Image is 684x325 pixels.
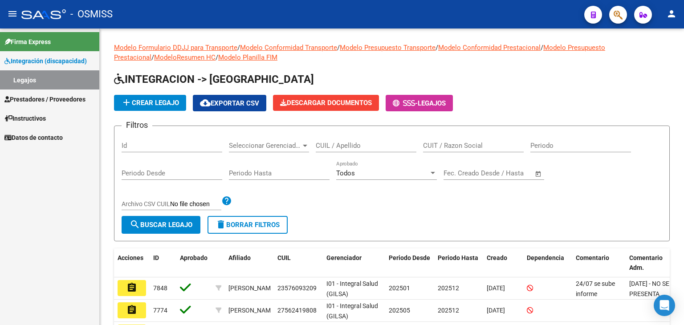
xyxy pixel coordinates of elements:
a: Modelo Planilla FIM [218,53,277,61]
input: Start date [444,169,472,177]
button: Descargar Documentos [273,95,379,111]
mat-icon: person [666,8,677,19]
mat-icon: delete [216,219,226,230]
span: Integración (discapacidad) [4,56,87,66]
span: Creado [487,254,507,261]
mat-icon: search [130,219,140,230]
span: CUIL [277,254,291,261]
span: Datos de contacto [4,133,63,142]
button: -Legajos [386,95,453,111]
datatable-header-cell: Periodo Hasta [434,248,483,278]
span: Periodo Desde [389,254,430,261]
span: Archivo CSV CUIL [122,200,170,207]
span: Comentario [576,254,609,261]
span: 202505 [389,307,410,314]
datatable-header-cell: Creado [483,248,523,278]
mat-icon: assignment [126,282,137,293]
span: Buscar Legajo [130,221,192,229]
mat-icon: add [121,97,132,108]
span: Firma Express [4,37,51,47]
span: 23576093209 [277,284,317,292]
button: Exportar CSV [193,95,266,111]
span: - [393,99,418,107]
span: I01 - Integral Salud (GILSA) [326,280,378,297]
span: Seleccionar Gerenciador [229,142,301,150]
span: Aprobado [180,254,208,261]
datatable-header-cell: Acciones [114,248,150,278]
span: Todos [336,169,355,177]
a: Modelo Formulario DDJJ para Transporte [114,44,237,52]
span: - OSMISS [70,4,113,24]
span: 27562419808 [277,307,317,314]
span: Periodo Hasta [438,254,478,261]
div: [PERSON_NAME] [228,305,276,316]
span: Borrar Filtros [216,221,280,229]
span: 202512 [438,284,459,292]
span: I01 - Integral Salud (GILSA) [326,302,378,320]
span: ID [153,254,159,261]
span: Legajos [418,99,446,107]
input: Archivo CSV CUIL [170,200,221,208]
mat-icon: menu [7,8,18,19]
mat-icon: cloud_download [200,97,211,108]
span: Acciones [118,254,143,261]
div: Open Intercom Messenger [654,295,675,316]
span: Dependencia [527,254,564,261]
span: INTEGRACION -> [GEOGRAPHIC_DATA] [114,73,314,85]
button: Borrar Filtros [208,216,288,234]
datatable-header-cell: Dependencia [523,248,572,278]
datatable-header-cell: CUIL [274,248,323,278]
button: Buscar Legajo [122,216,200,234]
datatable-header-cell: Periodo Desde [385,248,434,278]
a: Modelo Conformidad Transporte [240,44,337,52]
datatable-header-cell: Comentario Adm. [626,248,679,278]
span: [DATE] [487,284,505,292]
span: Crear Legajo [121,99,179,107]
a: Modelo Presupuesto Transporte [340,44,436,52]
datatable-header-cell: ID [150,248,176,278]
span: 202501 [389,284,410,292]
datatable-header-cell: Afiliado [225,248,274,278]
h3: Filtros [122,119,152,131]
mat-icon: assignment [126,305,137,315]
a: ModeloResumen HC [154,53,216,61]
span: Gerenciador [326,254,362,261]
datatable-header-cell: Gerenciador [323,248,385,278]
span: 7774 [153,307,167,314]
span: Afiliado [228,254,251,261]
span: 24/07 se sube informe [576,280,615,297]
span: Comentario Adm. [629,254,663,272]
datatable-header-cell: Comentario [572,248,626,278]
span: 202512 [438,307,459,314]
span: [DATE] [487,307,505,314]
span: Instructivos [4,114,46,123]
span: 7848 [153,284,167,292]
span: Prestadores / Proveedores [4,94,85,104]
span: Exportar CSV [200,99,259,107]
a: Modelo Conformidad Prestacional [438,44,541,52]
input: End date [480,169,524,177]
div: [PERSON_NAME] [228,283,276,293]
span: Descargar Documentos [280,99,372,107]
datatable-header-cell: Aprobado [176,248,212,278]
button: Crear Legajo [114,95,186,111]
button: Open calendar [533,169,544,179]
mat-icon: help [221,195,232,206]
